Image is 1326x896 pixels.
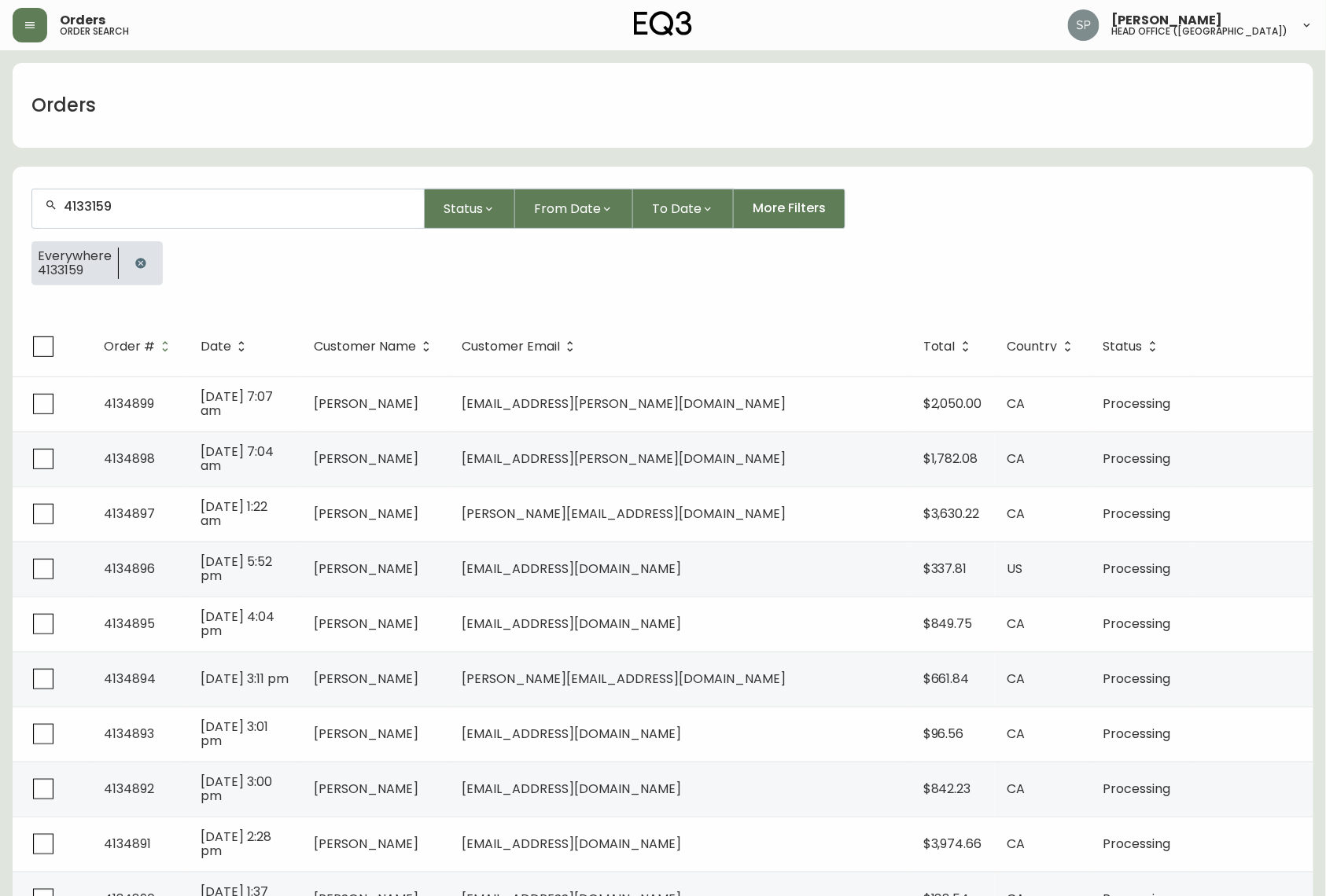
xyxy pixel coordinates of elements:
span: $849.75 [923,615,973,633]
span: Customer Email [462,342,560,351]
span: Status [1103,340,1163,354]
span: Status [444,199,483,218]
span: Processing [1103,780,1171,798]
span: [EMAIL_ADDRESS][DOMAIN_NAME] [462,780,681,798]
button: More Filters [734,189,845,229]
span: [EMAIL_ADDRESS][PERSON_NAME][DOMAIN_NAME] [462,450,786,468]
span: [EMAIL_ADDRESS][DOMAIN_NAME] [462,725,681,743]
span: Processing [1103,615,1171,633]
span: To Date [652,199,702,218]
button: From Date [515,189,633,229]
h5: order search [60,27,129,36]
span: [PERSON_NAME] [314,670,418,688]
span: [PERSON_NAME] [1112,14,1223,27]
span: CA [1007,835,1026,853]
span: Processing [1103,725,1171,743]
span: US [1007,560,1023,578]
span: More Filters [753,200,826,217]
span: [DATE] 3:01 pm [201,718,268,750]
span: [PERSON_NAME] [314,450,418,468]
span: [PERSON_NAME] [314,560,418,578]
span: $337.81 [923,560,967,578]
span: Country [1007,340,1078,354]
span: 4134897 [104,505,155,523]
span: Date [201,340,252,354]
span: [EMAIL_ADDRESS][PERSON_NAME][DOMAIN_NAME] [462,395,786,413]
span: CA [1007,670,1026,688]
span: From Date [534,199,601,218]
span: Orders [60,14,105,27]
span: 4134896 [104,560,155,578]
span: Processing [1103,560,1171,578]
span: Customer Name [314,342,416,351]
button: Status [425,189,515,229]
span: Order # [104,342,155,351]
span: [DATE] 1:22 am [201,498,267,530]
span: 4133159 [38,263,112,277]
span: 4134893 [104,725,154,743]
span: 4134899 [104,395,154,413]
span: Processing [1103,450,1171,468]
span: [DATE] 3:11 pm [201,670,289,688]
span: Country [1007,342,1058,351]
span: [PERSON_NAME][EMAIL_ADDRESS][DOMAIN_NAME] [462,505,786,523]
h1: Orders [31,92,96,119]
span: $2,050.00 [923,395,982,413]
span: [PERSON_NAME] [314,615,418,633]
span: CA [1007,395,1026,413]
span: Everywhere [38,249,112,263]
span: $96.56 [923,725,964,743]
button: To Date [633,189,734,229]
span: [DATE] 5:52 pm [201,553,272,585]
span: CA [1007,505,1026,523]
span: [PERSON_NAME][EMAIL_ADDRESS][DOMAIN_NAME] [462,670,786,688]
span: $1,782.08 [923,450,978,468]
span: Total [923,342,956,351]
img: 0cb179e7bf3690758a1aaa5f0aafa0b4 [1068,9,1099,41]
span: Total [923,340,976,354]
span: 4134891 [104,835,151,853]
span: 4134895 [104,615,155,633]
img: logo [634,11,692,36]
span: Processing [1103,505,1171,523]
span: Processing [1103,395,1171,413]
span: [EMAIL_ADDRESS][DOMAIN_NAME] [462,615,681,633]
span: CA [1007,780,1026,798]
span: 4134894 [104,670,156,688]
span: [DATE] 7:07 am [201,387,273,420]
span: $3,630.22 [923,505,980,523]
span: Processing [1103,670,1171,688]
span: [DATE] 3:00 pm [201,773,272,805]
span: CA [1007,450,1026,468]
span: CA [1007,615,1026,633]
span: Customer Email [462,340,580,354]
span: Processing [1103,835,1171,853]
span: Customer Name [314,340,436,354]
span: [DATE] 7:04 am [201,442,274,475]
span: $661.84 [923,670,970,688]
span: [PERSON_NAME] [314,395,418,413]
span: [EMAIL_ADDRESS][DOMAIN_NAME] [462,560,681,578]
span: [DATE] 2:28 pm [201,828,271,860]
span: Date [201,342,231,351]
span: [PERSON_NAME] [314,725,418,743]
span: Order # [104,340,175,354]
span: $842.23 [923,780,971,798]
h5: head office ([GEOGRAPHIC_DATA]) [1112,27,1288,36]
input: Search [64,199,411,214]
span: [DATE] 4:04 pm [201,608,274,640]
span: [PERSON_NAME] [314,780,418,798]
span: CA [1007,725,1026,743]
span: [PERSON_NAME] [314,835,418,853]
span: [EMAIL_ADDRESS][DOMAIN_NAME] [462,835,681,853]
span: [PERSON_NAME] [314,505,418,523]
span: $3,974.66 [923,835,982,853]
span: 4134892 [104,780,154,798]
span: 4134898 [104,450,155,468]
span: Status [1103,342,1143,351]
